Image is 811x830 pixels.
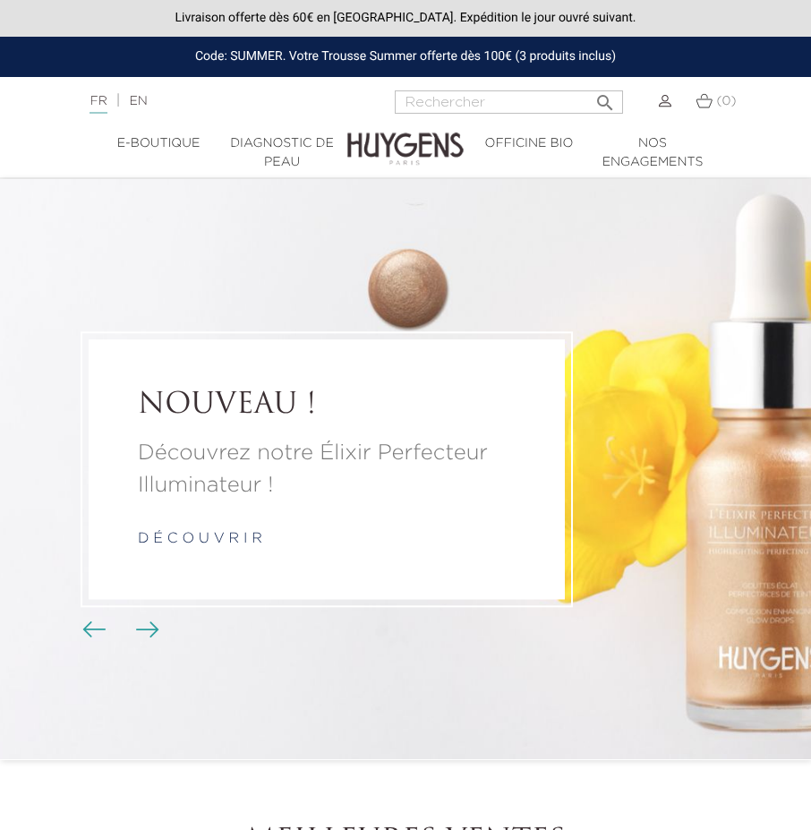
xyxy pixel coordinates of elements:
div: | [81,90,324,112]
a: d é c o u v r i r [138,532,262,546]
a: Diagnostic de peau [220,134,344,172]
button:  [589,85,621,109]
span: (0) [716,95,736,107]
a: Nos engagements [591,134,714,172]
a: FR [90,95,107,114]
a: Officine Bio [467,134,591,153]
a: NOUVEAU ! [138,389,516,424]
a: EN [129,95,147,107]
a: E-Boutique [97,134,220,153]
a: Découvrez notre Élixir Perfecteur Illuminateur ! [138,437,516,501]
i:  [594,87,616,108]
div: Boutons du carrousel [90,617,148,644]
img: Huygens [347,104,464,167]
input: Rechercher [395,90,623,114]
